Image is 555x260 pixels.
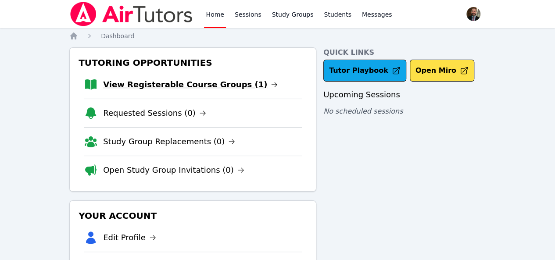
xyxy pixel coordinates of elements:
h4: Quick Links [323,47,486,58]
h3: Your Account [77,208,309,224]
a: Tutor Playbook [323,60,406,82]
a: Requested Sessions (0) [103,107,206,119]
h3: Upcoming Sessions [323,89,486,101]
a: Edit Profile [103,232,156,244]
button: Open Miro [410,60,474,82]
nav: Breadcrumb [69,32,486,40]
span: Messages [362,10,392,19]
a: Open Study Group Invitations (0) [103,164,244,176]
a: Study Group Replacements (0) [103,135,235,148]
a: Dashboard [101,32,134,40]
a: View Registerable Course Groups (1) [103,78,278,91]
img: Air Tutors [69,2,193,26]
span: No scheduled sessions [323,107,403,115]
h3: Tutoring Opportunities [77,55,309,71]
